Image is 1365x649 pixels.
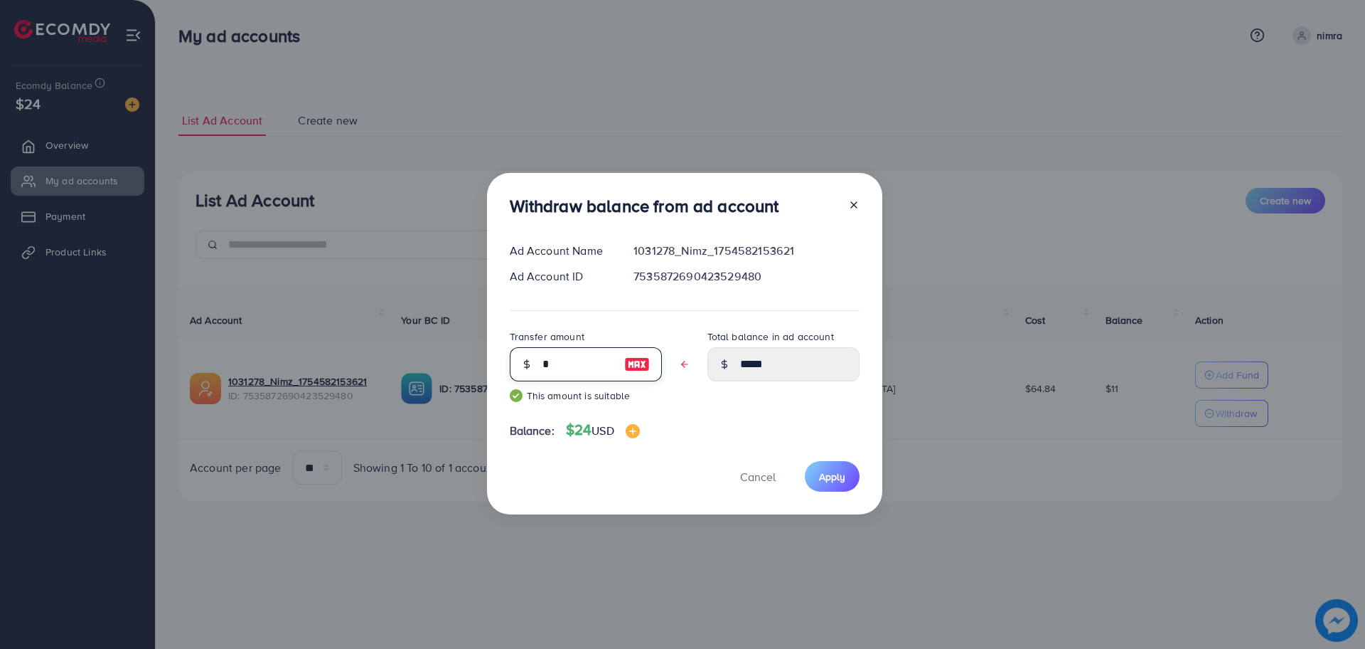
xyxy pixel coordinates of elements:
[622,268,870,285] div: 7535872690423529480
[819,470,845,484] span: Apply
[707,329,834,344] label: Total balance in ad account
[622,243,870,259] div: 1031278_Nimz_1754582153621
[626,424,640,438] img: image
[510,389,523,402] img: guide
[591,423,614,438] span: USD
[805,461,860,492] button: Apply
[498,268,623,285] div: Ad Account ID
[510,423,555,439] span: Balance:
[566,421,640,439] h4: $24
[498,243,623,259] div: Ad Account Name
[722,461,793,492] button: Cancel
[510,329,584,344] label: Transfer amount
[624,356,650,373] img: image
[510,196,779,216] h3: Withdraw balance from ad account
[510,389,662,403] small: This amount is suitable
[740,469,776,485] span: Cancel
